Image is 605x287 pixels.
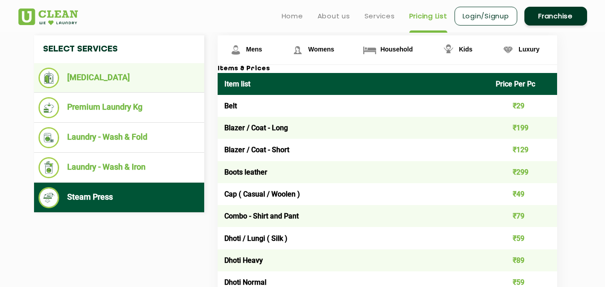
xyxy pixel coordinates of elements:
img: Mens [228,42,244,58]
td: Blazer / Coat - Long [218,117,489,139]
a: About us [318,11,350,21]
span: Mens [246,46,262,53]
li: Premium Laundry Kg [39,97,200,118]
img: UClean Laundry and Dry Cleaning [18,9,78,25]
td: Combo - Shirt and Pant [218,205,489,227]
td: ₹49 [489,183,557,205]
td: Blazer / Coat - Short [218,139,489,161]
h4: Select Services [34,35,204,63]
th: Item list [218,73,489,95]
span: Luxury [519,46,540,53]
a: Services [365,11,395,21]
td: ₹89 [489,249,557,271]
h3: Items & Prices [218,65,557,73]
a: Franchise [524,7,587,26]
td: ₹59 [489,227,557,249]
img: Laundry - Wash & Fold [39,127,60,148]
td: ₹29 [489,95,557,117]
td: Belt [218,95,489,117]
a: Home [282,11,303,21]
img: Womens [290,42,305,58]
td: Dhoti Heavy [218,249,489,271]
span: Household [380,46,412,53]
img: Laundry - Wash & Iron [39,157,60,178]
a: Login/Signup [455,7,517,26]
span: Kids [459,46,472,53]
span: Womens [308,46,334,53]
img: Kids [441,42,456,58]
td: Boots leather [218,161,489,183]
td: ₹299 [489,161,557,183]
td: Dhoti / Lungi ( Silk ) [218,227,489,249]
li: Steam Press [39,187,200,208]
img: Steam Press [39,187,60,208]
th: Price Per Pc [489,73,557,95]
td: ₹129 [489,139,557,161]
li: Laundry - Wash & Iron [39,157,200,178]
img: Luxury [500,42,516,58]
td: Cap ( Casual / Woolen ) [218,183,489,205]
li: [MEDICAL_DATA] [39,68,200,88]
td: ₹199 [489,117,557,139]
img: Premium Laundry Kg [39,97,60,118]
a: Pricing List [409,11,447,21]
td: ₹79 [489,205,557,227]
img: Household [362,42,378,58]
img: Dry Cleaning [39,68,60,88]
li: Laundry - Wash & Fold [39,127,200,148]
